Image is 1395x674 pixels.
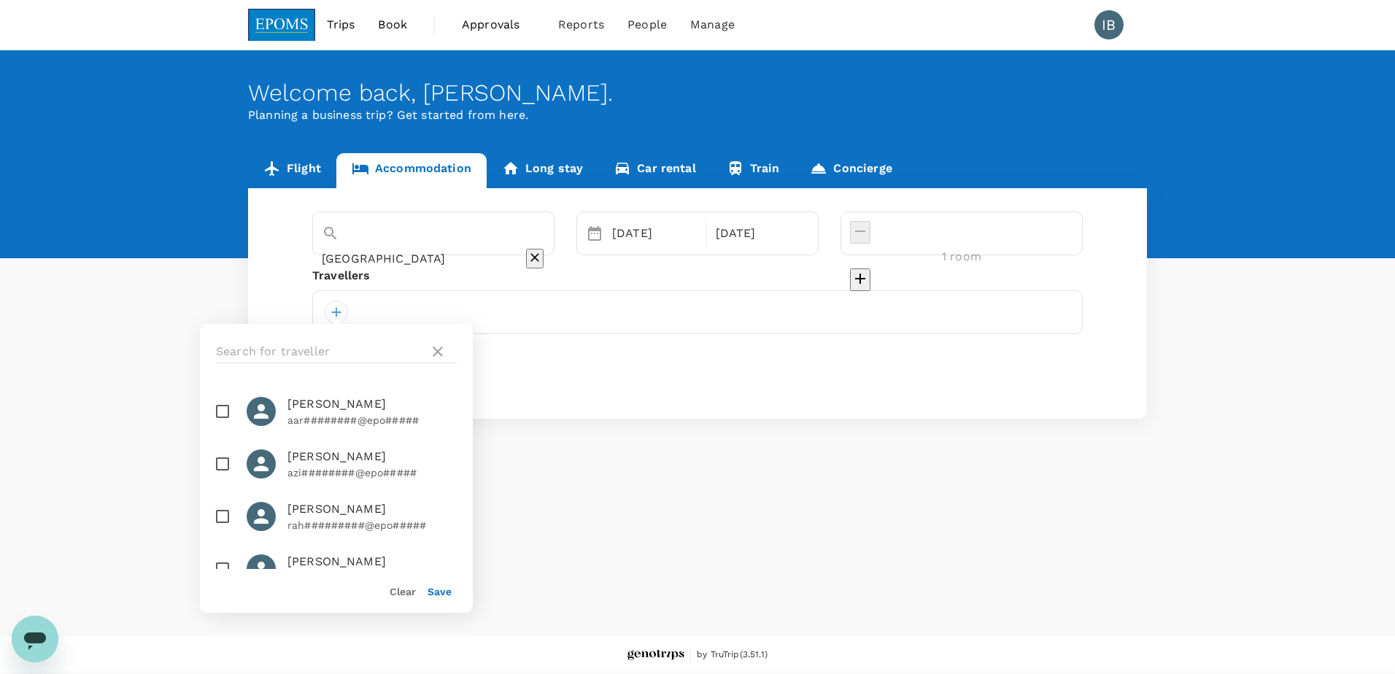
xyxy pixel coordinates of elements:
span: [PERSON_NAME] [287,395,457,413]
a: Accommodation [336,153,487,188]
p: Your recent search [312,381,1083,395]
span: Manage [690,16,735,34]
input: Search for traveller [216,340,423,363]
div: [DATE] [606,219,703,248]
a: Train [711,153,795,188]
p: Planning a business trip? Get started from here. [248,106,1147,124]
span: [PERSON_NAME] [287,553,457,570]
button: Open [544,260,546,263]
span: Trips [327,16,355,34]
div: IB [1094,10,1124,39]
input: Search cities, hotels, work locations [322,247,504,270]
div: Welcome back , [PERSON_NAME] . [248,80,1147,106]
p: aar########@epo##### [287,413,457,427]
div: Travellers [312,267,1083,284]
span: [PERSON_NAME] [287,500,457,518]
button: Clear [390,586,416,597]
button: Save [428,586,452,597]
input: Add rooms [850,245,1073,268]
span: [PERSON_NAME] [287,448,457,465]
span: Book [378,16,407,34]
p: rah#########@epo##### [287,518,457,532]
a: Flight [248,153,336,188]
button: decrease [850,221,870,244]
iframe: Button to launch messaging window [12,616,58,662]
a: Long stay [487,153,598,188]
p: azi########@epo##### [287,465,457,480]
span: Approvals [462,16,535,34]
button: Clear [526,249,544,268]
div: [DATE] [710,219,807,248]
span: Reports [558,16,604,34]
span: People [627,16,667,34]
button: decrease [850,268,870,291]
a: Concierge [795,153,907,188]
a: Car rental [598,153,711,188]
span: by TruTrip ( 3.51.1 ) [697,648,768,662]
img: Genotrips - EPOMS [627,650,684,661]
img: EPOMS SDN BHD [248,9,315,41]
